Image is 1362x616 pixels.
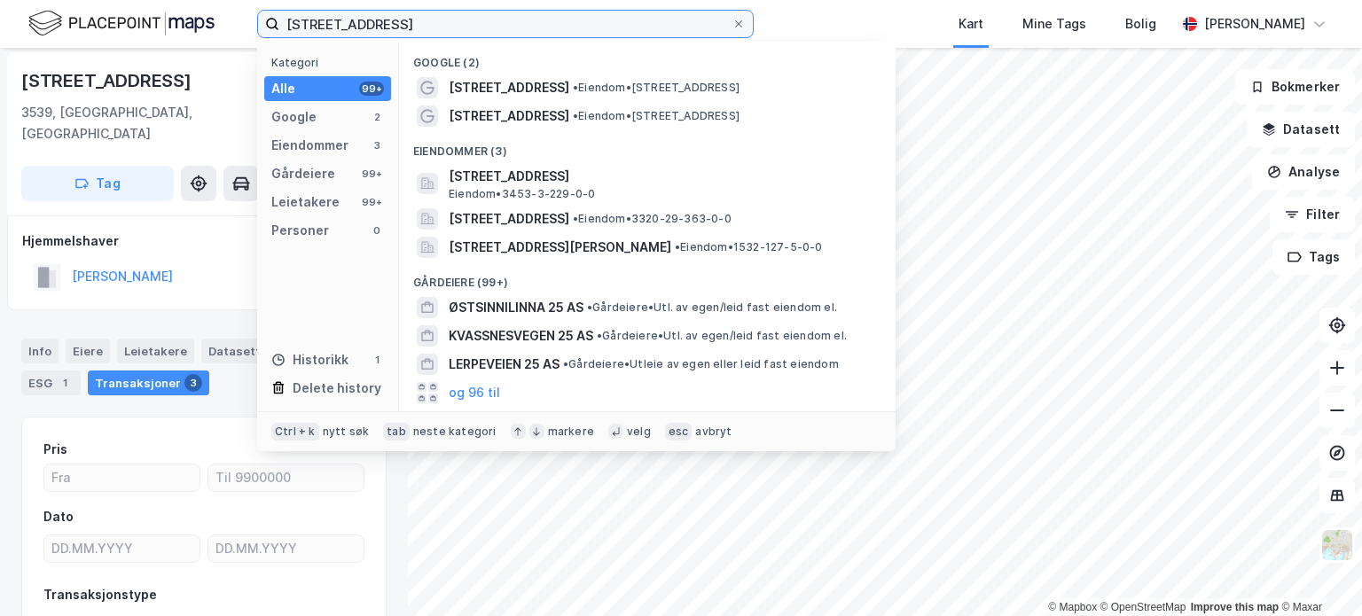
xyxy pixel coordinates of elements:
input: DD.MM.YYYY [44,535,200,562]
span: Gårdeiere • Utleie av egen eller leid fast eiendom [563,357,839,371]
div: Transaksjonstype [43,584,157,605]
span: • [573,81,578,94]
div: velg [627,425,651,439]
div: Dato [43,506,74,527]
div: ESG [21,370,81,395]
div: nytt søk [323,425,370,439]
div: Gårdeiere (99+) [399,261,896,293]
span: KVASSNESVEGEN 25 AS [449,325,593,347]
div: Gårdeiere [271,163,335,184]
button: Bokmerker [1235,69,1355,105]
div: 1 [56,374,74,392]
div: 3 [370,138,384,152]
button: Analyse [1252,154,1355,190]
div: esc [665,423,693,441]
span: [STREET_ADDRESS] [449,77,569,98]
img: logo.f888ab2527a4732fd821a326f86c7f29.svg [28,8,215,39]
iframe: Chat Widget [1273,531,1362,616]
div: Leietakere (99+) [399,407,896,439]
img: Z [1320,528,1354,562]
div: Historikk [271,349,348,370]
span: [STREET_ADDRESS] [449,166,874,187]
span: Eiendom • 1532-127-5-0-0 [675,240,823,254]
span: Gårdeiere • Utl. av egen/leid fast eiendom el. [597,329,847,343]
div: Kart [959,13,983,35]
button: Tag [21,166,174,201]
span: • [587,300,592,314]
input: DD.MM.YYYY [208,535,364,562]
span: [STREET_ADDRESS] [449,105,569,127]
span: [STREET_ADDRESS] [449,208,569,230]
span: • [573,212,578,225]
button: Datasett [1247,112,1355,147]
div: Mine Tags [1022,13,1086,35]
span: • [597,329,602,342]
div: 0 [370,223,384,238]
div: Google (2) [399,42,896,74]
input: Fra [44,464,200,491]
input: Til 9900000 [208,464,364,491]
div: 3 [184,374,202,392]
div: Eiendommer (3) [399,130,896,162]
div: Bolig [1125,13,1156,35]
span: Eiendom • [STREET_ADDRESS] [573,109,740,123]
div: 99+ [359,195,384,209]
div: Kontrollprogram for chat [1273,531,1362,616]
span: • [675,240,680,253]
input: Søk på adresse, matrikkel, gårdeiere, leietakere eller personer [279,11,732,37]
div: markere [548,425,594,439]
span: • [573,109,578,122]
span: Eiendom • 3453-3-229-0-0 [449,187,595,201]
div: Transaksjoner [88,370,209,395]
div: [STREET_ADDRESS] [21,66,195,95]
span: [STREET_ADDRESS][PERSON_NAME] [449,237,671,258]
a: OpenStreetMap [1100,601,1186,613]
div: Datasett [201,339,268,363]
span: Eiendom • [STREET_ADDRESS] [573,81,740,95]
div: 3539, [GEOGRAPHIC_DATA], [GEOGRAPHIC_DATA] [21,102,317,144]
div: Google [271,106,317,128]
button: og 96 til [449,382,500,403]
a: Improve this map [1191,601,1279,613]
div: Ctrl + k [271,423,319,441]
span: Gårdeiere • Utl. av egen/leid fast eiendom el. [587,300,837,315]
div: Eiendommer [271,135,348,156]
div: Delete history [293,378,381,399]
button: Tags [1272,239,1355,275]
div: avbryt [695,425,732,439]
div: neste kategori [413,425,497,439]
div: Leietakere [271,191,340,213]
button: Filter [1270,197,1355,232]
div: Pris [43,439,67,460]
span: Eiendom • 3320-29-363-0-0 [573,212,732,226]
div: Hjemmelshaver [22,230,386,252]
div: Info [21,339,59,363]
div: 1 [370,353,384,367]
div: [PERSON_NAME] [1204,13,1305,35]
div: 2 [370,110,384,124]
div: 99+ [359,167,384,181]
div: Personer [271,220,329,241]
div: Alle [271,78,295,99]
div: 99+ [359,82,384,96]
div: Eiere [66,339,110,363]
a: Mapbox [1048,601,1097,613]
div: Kategori [271,56,391,69]
div: Leietakere [117,339,194,363]
span: ØSTSINNILINNA 25 AS [449,297,583,318]
span: • [563,357,568,370]
span: LERPEVEIEN 25 AS [449,354,560,375]
div: tab [383,423,410,441]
